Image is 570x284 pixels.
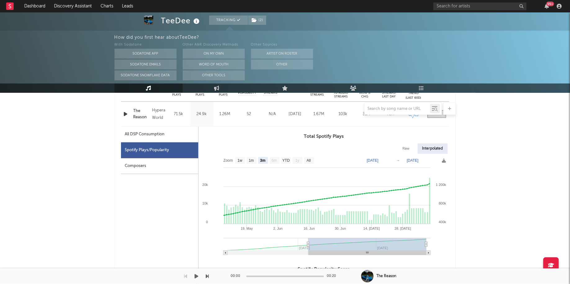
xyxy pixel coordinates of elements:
[546,2,554,6] div: 99 +
[251,41,313,49] div: Other Sources
[335,227,346,230] text: 30. Jun
[248,16,266,25] button: (2)
[394,227,411,230] text: 28. [DATE]
[183,60,245,70] button: Word Of Mouth
[223,159,233,163] text: Zoom
[433,2,527,10] input: Search for artists
[125,131,165,138] div: All DSP Consumption
[367,158,379,163] text: [DATE]
[121,127,198,142] div: All DSP Consumption
[183,70,245,80] button: Other Tools
[439,220,446,224] text: 400k
[303,227,315,230] text: 16. Jun
[199,266,449,273] h3: Spotify Popularity Score
[161,16,201,26] div: TeeDee
[199,133,449,140] h3: Total Spotify Plays
[260,159,265,163] text: 3m
[114,41,177,49] div: With Sodatone
[240,227,253,230] text: 19. May
[183,49,245,59] button: On My Own
[377,273,397,279] div: The Reason
[439,201,446,205] text: 800k
[114,70,177,80] button: Sodatone Snowflake Data
[114,49,177,59] button: Sodatone App
[249,159,254,163] text: 1m
[418,143,448,154] div: Interpolated
[436,183,446,187] text: 1 200k
[545,4,549,9] button: 99+
[327,273,339,280] div: 00:20
[398,143,415,154] div: Raw
[251,49,313,59] button: Artist on Roster
[365,106,430,111] input: Search by song name or URL
[251,60,313,70] button: Other
[121,158,198,174] div: Composers
[363,227,380,230] text: 14. [DATE]
[206,220,208,224] text: 0
[396,158,400,163] text: →
[121,142,198,158] div: Spotify Plays/Popularity
[237,159,242,163] text: 1w
[272,159,277,163] text: 6m
[231,273,243,280] div: 00:00
[209,16,248,25] button: Tracking
[114,60,177,70] button: Sodatone Emails
[248,16,267,25] span: ( 2 )
[202,183,208,187] text: 20k
[273,227,282,230] text: 2. Jun
[307,159,311,163] text: All
[407,158,419,163] text: [DATE]
[183,41,245,49] div: Other A&R Discovery Methods
[295,159,299,163] text: 1y
[282,159,289,163] text: YTD
[202,201,208,205] text: 10k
